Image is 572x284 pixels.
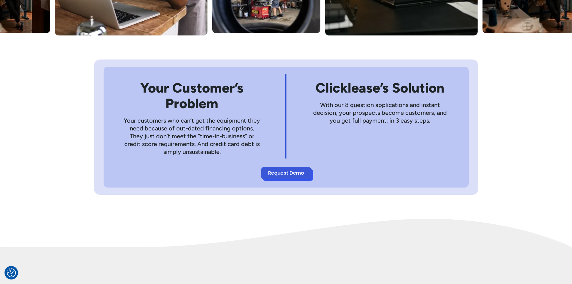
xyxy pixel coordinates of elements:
[261,167,311,179] a: Request Demo
[311,101,449,124] p: With our 8 question applications and instant decision, your prospects become customers, and you g...
[7,268,16,277] button: Consent Preferences
[7,268,16,277] img: Revisit consent button
[123,80,261,111] h2: Your Customer’s Problem
[123,117,261,156] p: Your customers who can’t get the equipment they need because of out-dated financing options. They...
[311,80,449,96] h2: Clicklease’s Solution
